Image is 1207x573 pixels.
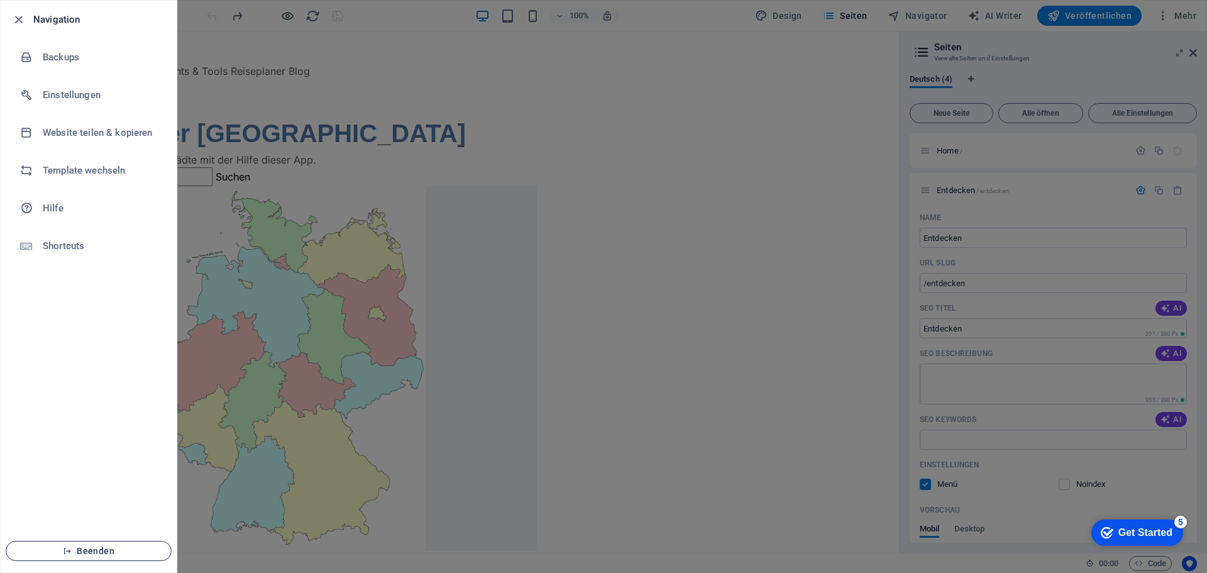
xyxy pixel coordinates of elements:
h6: Navigation [33,12,167,27]
h6: Einstellungen [43,87,159,103]
div: Get Started [37,14,91,25]
span: Beenden [16,546,161,556]
a: Hilfe [1,189,177,227]
h6: Template wechseln [43,163,159,178]
button: Beenden [6,541,172,561]
div: Get Started 5 items remaining, 0% complete [10,6,102,33]
h6: Shortcuts [43,238,159,253]
h6: Backups [43,50,159,65]
h6: Website teilen & kopieren [43,125,159,140]
h6: Hilfe [43,201,159,216]
div: 5 [93,3,106,15]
